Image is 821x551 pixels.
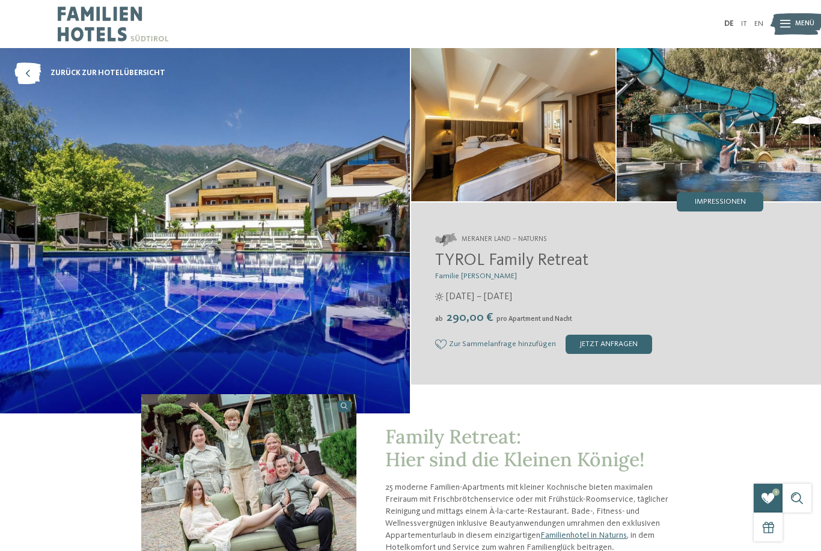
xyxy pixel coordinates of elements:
a: zurück zur Hotelübersicht [14,62,165,84]
a: IT [741,20,747,28]
span: 1 [772,489,780,496]
span: zurück zur Hotelübersicht [50,68,165,79]
i: Öffnungszeiten im Sommer [435,293,444,301]
span: ab [435,315,443,323]
span: Impressionen [695,198,746,206]
a: 1 [754,484,783,513]
span: Family Retreat: Hier sind die Kleinen Könige! [385,424,644,472]
span: Meraner Land – Naturns [462,235,546,245]
a: EN [754,20,763,28]
span: [DATE] – [DATE] [446,290,512,303]
a: Familienhotel in Naturns [540,531,627,540]
span: Menü [795,19,814,29]
span: 290,00 € [444,312,495,324]
span: TYROL Family Retreat [435,252,588,269]
span: pro Apartment und Nacht [496,315,572,323]
div: jetzt anfragen [566,335,652,354]
img: Das Familienhotel in Naturns der Extraklasse [617,48,821,201]
span: Zur Sammelanfrage hinzufügen [449,340,556,349]
span: Familie [PERSON_NAME] [435,272,517,280]
a: DE [724,20,734,28]
img: Das Familienhotel in Naturns der Extraklasse [411,48,615,201]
